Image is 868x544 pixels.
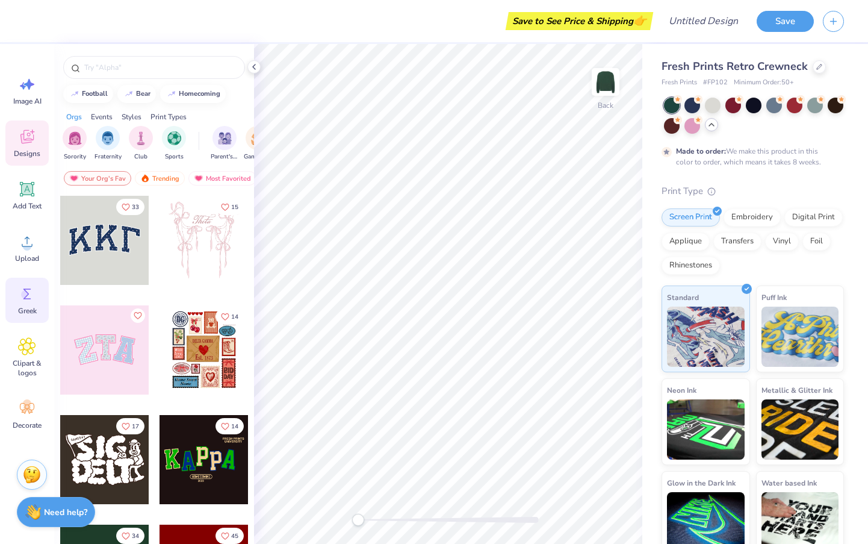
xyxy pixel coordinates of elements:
span: 17 [132,424,139,430]
span: # FP102 [703,78,728,88]
span: Club [134,152,147,161]
img: trend_line.gif [70,90,79,98]
span: 14 [231,314,238,320]
span: Fresh Prints Retro Crewneck [662,59,808,73]
img: Club Image [134,131,147,145]
div: Events [91,111,113,122]
span: Game Day [244,152,271,161]
span: Sorority [64,152,86,161]
div: filter for Sorority [63,126,87,161]
button: Save [757,11,814,32]
div: Back [598,100,613,111]
button: Like [116,528,144,544]
span: 33 [132,204,139,210]
button: Like [116,418,144,434]
button: Like [215,199,244,215]
span: 34 [132,533,139,539]
span: 14 [231,424,238,430]
img: Fraternity Image [101,131,114,145]
div: Styles [122,111,141,122]
div: homecoming [179,90,220,97]
img: most_fav.gif [194,174,203,183]
button: filter button [129,126,153,161]
span: Greek [18,306,37,316]
span: 45 [231,533,238,539]
span: Neon Ink [667,384,696,396]
div: Rhinestones [662,257,720,275]
img: Parent's Weekend Image [218,131,232,145]
span: Designs [14,149,40,158]
div: Your Org's Fav [64,171,131,186]
div: filter for Fraternity [95,126,122,161]
div: filter for Game Day [244,126,271,161]
div: Vinyl [765,233,799,251]
img: trend_line.gif [124,90,134,98]
button: filter button [63,126,87,161]
img: Back [594,70,618,94]
img: trending.gif [140,174,150,183]
div: filter for Club [129,126,153,161]
div: bear [136,90,150,97]
div: filter for Sports [162,126,186,161]
span: Standard [667,291,699,304]
button: filter button [95,126,122,161]
img: Metallic & Glitter Ink [761,399,839,460]
span: Clipart & logos [7,358,47,378]
span: Metallic & Glitter Ink [761,384,832,396]
div: Embroidery [724,208,781,227]
button: Like [215,308,244,325]
strong: Need help? [44,507,87,518]
img: Sports Image [167,131,181,145]
button: football [63,85,113,103]
button: homecoming [160,85,226,103]
span: Minimum Order: 50 + [734,78,794,88]
img: Neon Ink [667,399,745,460]
strong: Made to order: [676,146,726,156]
div: Print Type [662,184,844,198]
button: filter button [244,126,271,161]
div: filter for Parent's Weekend [211,126,238,161]
span: Puff Ink [761,291,787,304]
button: Like [116,199,144,215]
div: We make this product in this color to order, which means it takes 8 weeks. [676,146,824,167]
img: Sorority Image [68,131,82,145]
span: Water based Ink [761,477,817,489]
button: Like [215,528,244,544]
span: Fresh Prints [662,78,697,88]
span: Fraternity [95,152,122,161]
img: Puff Ink [761,307,839,367]
span: Upload [15,254,39,263]
input: Untitled Design [659,9,748,33]
div: Orgs [66,111,82,122]
span: Sports [165,152,184,161]
div: Trending [135,171,185,186]
button: bear [117,85,156,103]
div: football [82,90,108,97]
span: 👉 [633,13,646,28]
div: Transfers [713,233,761,251]
div: Digital Print [784,208,843,227]
div: Most Favorited [188,171,256,186]
span: Parent's Weekend [211,152,238,161]
div: Foil [802,233,831,251]
div: Applique [662,233,710,251]
div: Screen Print [662,208,720,227]
div: Save to See Price & Shipping [509,12,650,30]
button: filter button [162,126,186,161]
img: most_fav.gif [69,174,79,183]
img: Game Day Image [251,131,265,145]
span: 15 [231,204,238,210]
div: Print Types [150,111,187,122]
div: Accessibility label [352,514,364,526]
button: Like [131,308,145,323]
img: trend_line.gif [167,90,176,98]
button: Like [215,418,244,434]
span: Decorate [13,421,42,430]
span: Add Text [13,201,42,211]
span: Glow in the Dark Ink [667,477,736,489]
span: Image AI [13,96,42,106]
img: Standard [667,307,745,367]
input: Try "Alpha" [83,61,237,73]
button: filter button [211,126,238,161]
